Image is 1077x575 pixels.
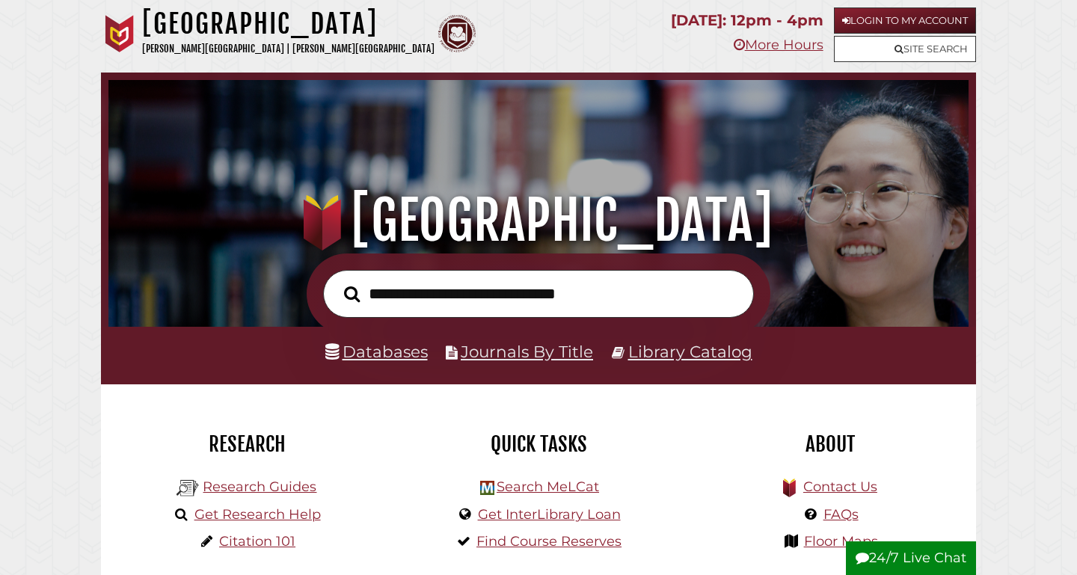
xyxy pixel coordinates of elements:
a: Databases [325,342,428,361]
a: Library Catalog [628,342,752,361]
a: Get InterLibrary Loan [478,506,621,523]
p: [PERSON_NAME][GEOGRAPHIC_DATA] | [PERSON_NAME][GEOGRAPHIC_DATA] [142,40,435,58]
img: Hekman Library Logo [177,477,199,499]
button: Search [337,282,367,307]
a: Site Search [834,36,976,62]
p: [DATE]: 12pm - 4pm [671,7,823,34]
i: Search [344,285,360,302]
h2: Research [112,431,381,457]
a: Citation 101 [219,533,295,550]
a: Journals By Title [461,342,593,361]
a: Login to My Account [834,7,976,34]
a: FAQs [823,506,859,523]
a: Get Research Help [194,506,321,523]
h2: Quick Tasks [404,431,673,457]
a: Floor Maps [804,533,878,550]
a: Find Course Reserves [476,533,622,550]
a: Search MeLCat [497,479,599,495]
img: Calvin Theological Seminary [438,15,476,52]
a: Research Guides [203,479,316,495]
h1: [GEOGRAPHIC_DATA] [142,7,435,40]
img: Hekman Library Logo [480,481,494,495]
a: More Hours [734,37,823,53]
a: Contact Us [803,479,877,495]
h2: About [696,431,965,457]
img: Calvin University [101,15,138,52]
h1: [GEOGRAPHIC_DATA] [125,188,953,253]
